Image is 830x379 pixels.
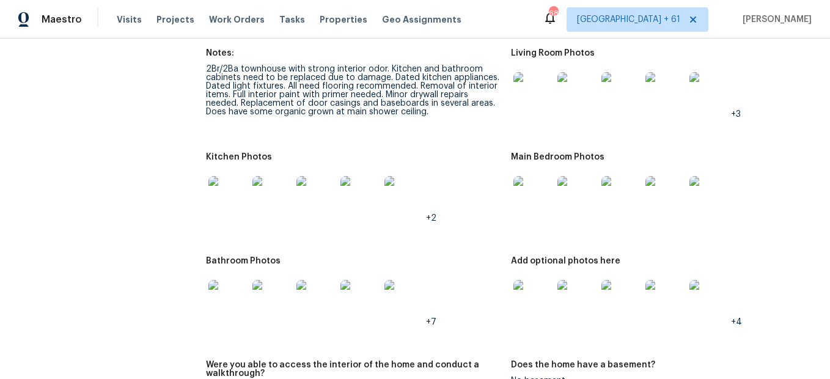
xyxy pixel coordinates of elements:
span: +3 [731,110,741,119]
h5: Add optional photos here [511,257,620,265]
span: +2 [426,214,436,223]
span: +7 [426,318,436,326]
span: Visits [117,13,142,26]
h5: Living Room Photos [511,49,595,57]
span: [PERSON_NAME] [738,13,812,26]
h5: Notes: [206,49,234,57]
span: Maestro [42,13,82,26]
div: 680 [549,7,557,20]
h5: Kitchen Photos [206,153,272,161]
span: Geo Assignments [382,13,461,26]
h5: Bathroom Photos [206,257,281,265]
span: +4 [731,318,742,326]
h5: Does the home have a basement? [511,361,655,369]
span: Work Orders [209,13,265,26]
span: [GEOGRAPHIC_DATA] + 61 [577,13,680,26]
span: Tasks [279,15,305,24]
div: 2Br/2Ba townhouse with strong interior odor. Kitchen and bathroom cabinets need to be replaced du... [206,65,501,116]
span: Projects [156,13,194,26]
span: Properties [320,13,367,26]
h5: Main Bedroom Photos [511,153,604,161]
h5: Were you able to access the interior of the home and conduct a walkthrough? [206,361,501,378]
